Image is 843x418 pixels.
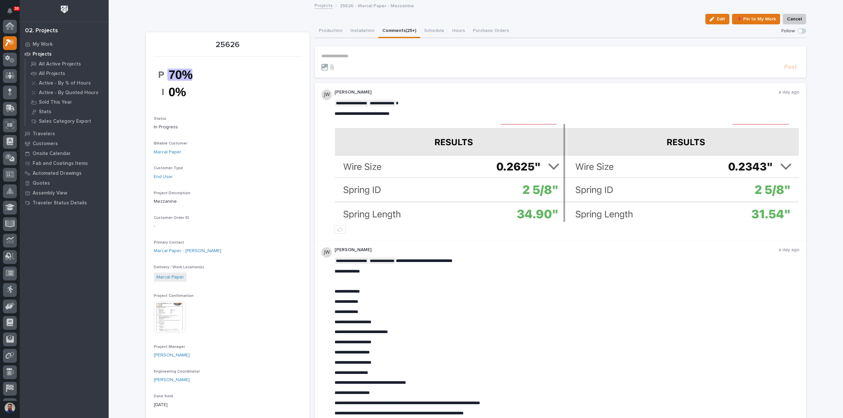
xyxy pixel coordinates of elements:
a: Fab and Coatings Items [20,158,109,168]
p: a day ago [778,90,800,95]
p: Active - By % of Hours [39,80,91,86]
img: umYpDk0Wyt3ex_2hamnA-G30jxK0BYwZ7bUHIU2vYRI [154,61,203,106]
button: 📌 Pin to My Work [732,14,780,24]
a: Traveler Status Details [20,198,109,208]
span: Status [154,117,166,121]
a: Automated Drawings [20,168,109,178]
span: Customer Order ID [154,216,189,220]
p: Onsite Calendar [33,151,71,157]
span: Engineering Coordinator [154,370,200,374]
span: Project Description [154,191,190,195]
p: [DATE] [154,402,302,408]
a: Marcal Paper [156,274,184,281]
a: Marcal Paper [154,149,181,156]
p: Sold This Year [39,99,72,105]
p: Travelers [33,131,55,137]
div: Notifications30 [8,8,17,18]
span: Delivery / Work Location(s) [154,265,204,269]
p: Sales Category Export [39,118,91,124]
p: Active - By Quoted Hours [39,90,98,96]
p: Mezzanine [154,198,302,205]
a: Travelers [20,129,109,139]
p: - [154,223,302,230]
span: Project Confirmation [154,294,194,298]
p: 25626 - Marcal Paper - Mezzanine [340,2,414,9]
p: Assembly View [33,190,67,196]
a: Quotes [20,178,109,188]
p: [PERSON_NAME] [335,247,778,253]
span: Project Manager [154,345,185,349]
span: Customer Type [154,166,183,170]
a: Active - By Quoted Hours [25,88,109,97]
p: Stats [39,109,51,115]
span: 📌 Pin to My Work [736,15,776,23]
a: All Projects [25,69,109,78]
button: Installation [346,24,378,38]
p: All Projects [39,71,65,77]
a: Sold This Year [25,97,109,107]
a: Customers [20,139,109,148]
button: Notifications [3,4,17,18]
p: 25626 [154,40,302,50]
button: Edit [705,14,729,24]
a: Marcal Paper - [PERSON_NAME] [154,248,221,254]
a: Projects [20,49,109,59]
a: End User [154,173,173,180]
a: [PERSON_NAME] [154,377,190,383]
p: All Active Projects [39,61,81,67]
button: users-avatar [3,401,17,415]
button: Production [315,24,346,38]
a: Onsite Calendar [20,148,109,158]
p: [PERSON_NAME] [335,90,778,95]
span: Edit [717,16,725,22]
a: Active - By % of Hours [25,78,109,88]
button: Purchase Orders [469,24,513,38]
p: Projects [33,51,52,57]
a: [PERSON_NAME] [154,352,190,359]
button: Schedule [420,24,448,38]
p: Traveler Status Details [33,200,87,206]
a: Sales Category Export [25,117,109,126]
p: Automated Drawings [33,170,82,176]
a: Stats [25,107,109,116]
a: My Work [20,39,109,49]
a: Projects [314,1,333,9]
p: Follow [781,28,795,34]
span: Primary Contact [154,241,184,245]
p: Quotes [33,180,50,186]
img: Workspace Logo [58,3,70,15]
a: All Active Projects [25,59,109,68]
span: Billable Customer [154,142,187,145]
p: Customers [33,141,58,147]
p: In Progress [154,124,302,131]
div: 02. Projects [25,27,58,35]
button: Post [782,64,800,71]
button: Hours [448,24,469,38]
p: a day ago [778,247,800,253]
button: like this post [335,225,346,234]
span: Cancel [787,15,802,23]
p: Fab and Coatings Items [33,161,88,167]
button: Cancel [783,14,806,24]
button: Comments (25+) [378,24,420,38]
span: Date Sold [154,394,173,398]
p: 30 [14,6,19,11]
span: Post [784,64,797,71]
a: Assembly View [20,188,109,198]
p: My Work [33,41,53,47]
